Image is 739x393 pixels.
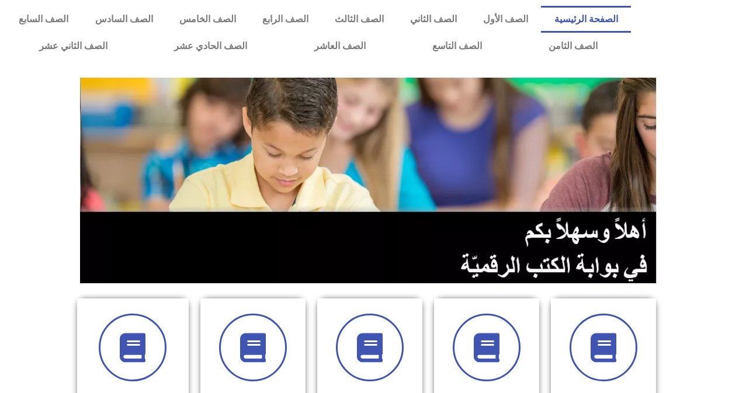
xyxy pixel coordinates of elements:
[166,6,249,33] a: الصف الخامس
[470,6,541,33] a: الصف الأول
[141,33,280,60] a: الصف الحادي عشر
[281,33,399,60] a: الصف العاشر
[82,6,166,33] a: الصف السادس
[249,6,321,33] a: الصف الرابع
[6,6,82,33] a: الصف السابع
[6,33,141,60] a: الصف الثاني عشر
[321,6,397,33] a: الصف الثالث
[515,33,631,60] a: الصف الثامن
[399,33,515,60] a: الصف التاسع
[541,6,631,33] a: الصفحة الرئيسية
[397,6,470,33] a: الصف الثاني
